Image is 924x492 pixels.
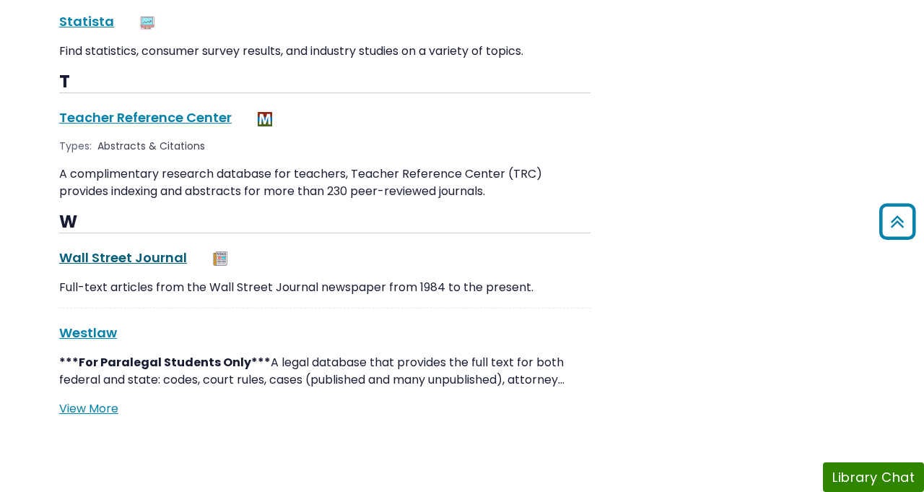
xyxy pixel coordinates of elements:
[97,139,208,154] div: Abstracts & Citations
[823,462,924,492] button: Library Chat
[59,165,590,200] p: A complimentary research database for teachers, Teacher Reference Center (TRC) provides indexing ...
[59,279,590,296] p: Full-text articles from the Wall Street Journal newspaper from 1984 to the present.
[59,354,590,389] p: A legal database that provides the full text for both federal and state: codes, court rules, case...
[59,324,117,342] a: Westlaw
[59,72,590,93] h3: T
[59,43,590,60] p: Find statistics, consumer survey results, and industry studies on a variety of topics.
[258,112,272,126] img: MeL (Michigan electronic Library)
[59,249,187,267] a: Wall Street Journal
[874,210,920,233] a: Back to Top
[59,212,590,233] h3: W
[59,400,118,417] a: View More
[213,251,227,266] img: Newspapers
[59,354,271,371] strong: ***For Paralegal Students Only***
[59,139,92,154] span: Types:
[59,108,232,126] a: Teacher Reference Center
[59,12,114,30] a: Statista
[140,16,154,30] img: Statistics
